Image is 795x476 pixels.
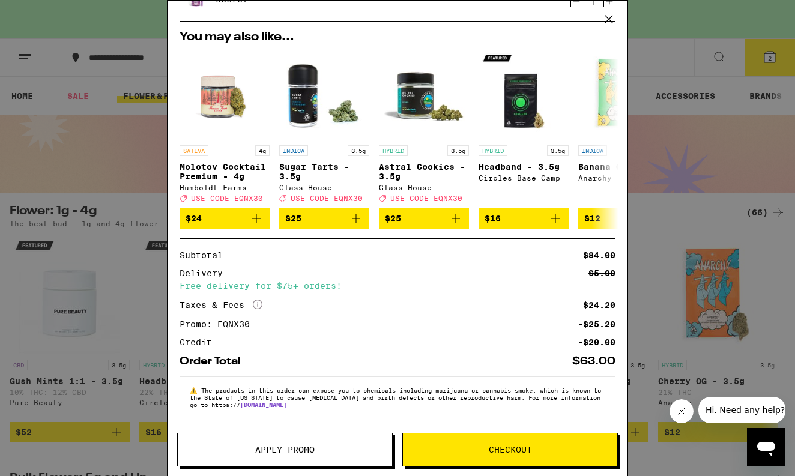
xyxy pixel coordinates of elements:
[180,356,249,367] div: Order Total
[279,184,369,191] div: Glass House
[279,208,369,229] button: Add to bag
[180,338,220,346] div: Credit
[479,145,507,156] p: HYBRID
[578,145,607,156] p: INDICA
[479,49,569,139] img: Circles Base Camp - Headband - 3.5g
[698,397,785,423] iframe: Message from company
[279,49,369,208] a: Open page for Sugar Tarts - 3.5g from Glass House
[489,445,532,454] span: Checkout
[285,214,301,223] span: $25
[479,162,569,172] p: Headband - 3.5g
[379,49,469,208] a: Open page for Astral Cookies - 3.5g from Glass House
[180,251,231,259] div: Subtotal
[348,145,369,156] p: 3.5g
[479,208,569,229] button: Add to bag
[180,269,231,277] div: Delivery
[402,433,618,466] button: Checkout
[279,49,369,139] img: Glass House - Sugar Tarts - 3.5g
[747,428,785,466] iframe: Button to launch messaging window
[572,356,615,367] div: $63.00
[177,433,393,466] button: Apply Promo
[255,445,315,454] span: Apply Promo
[379,49,469,139] img: Glass House - Astral Cookies - 3.5g
[578,49,668,208] a: Open page for Banana OG - 3.5g from Anarchy
[578,174,668,182] div: Anarchy
[191,194,263,202] span: USE CODE EQNX30
[180,162,270,181] p: Molotov Cocktail Premium - 4g
[291,194,363,202] span: USE CODE EQNX30
[279,145,308,156] p: INDICA
[583,251,615,259] div: $84.00
[180,282,615,290] div: Free delivery for $75+ orders!
[379,184,469,191] div: Glass House
[255,145,270,156] p: 4g
[180,31,615,43] h2: You may also like...
[379,208,469,229] button: Add to bag
[578,320,615,328] div: -$25.20
[578,49,668,139] img: Anarchy - Banana OG - 3.5g
[180,49,270,208] a: Open page for Molotov Cocktail Premium - 4g from Humboldt Farms
[447,145,469,156] p: 3.5g
[180,320,258,328] div: Promo: EQNX30
[583,301,615,309] div: $24.20
[390,194,462,202] span: USE CODE EQNX30
[180,300,262,310] div: Taxes & Fees
[584,214,600,223] span: $12
[190,387,601,408] span: The products in this order can expose you to chemicals including marijuana or cannabis smoke, whi...
[479,49,569,208] a: Open page for Headband - 3.5g from Circles Base Camp
[190,387,201,394] span: ⚠️
[588,269,615,277] div: $5.00
[279,162,369,181] p: Sugar Tarts - 3.5g
[479,174,569,182] div: Circles Base Camp
[578,162,668,172] p: Banana OG - 3.5g
[385,214,401,223] span: $25
[180,184,270,191] div: Humboldt Farms
[186,214,202,223] span: $24
[180,49,270,139] img: Humboldt Farms - Molotov Cocktail Premium - 4g
[379,145,408,156] p: HYBRID
[240,401,287,408] a: [DOMAIN_NAME]
[578,338,615,346] div: -$20.00
[670,399,694,423] iframe: Close message
[547,145,569,156] p: 3.5g
[578,208,668,229] button: Add to bag
[180,208,270,229] button: Add to bag
[379,162,469,181] p: Astral Cookies - 3.5g
[485,214,501,223] span: $16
